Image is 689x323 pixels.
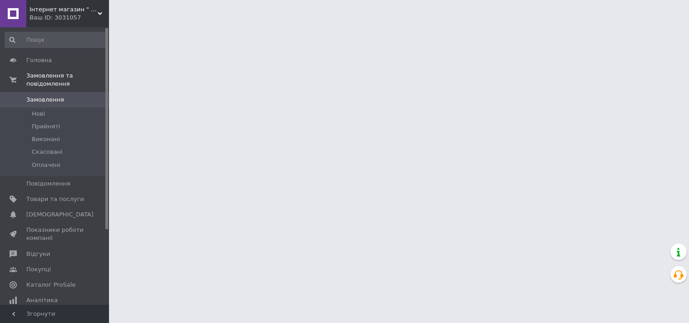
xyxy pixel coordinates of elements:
[32,148,63,156] span: Скасовані
[30,5,98,14] span: Інтернет магазин " Korvet "
[32,161,60,169] span: Оплачені
[26,72,109,88] span: Замовлення та повідомлення
[26,250,50,258] span: Відгуки
[32,135,60,143] span: Виконані
[26,210,94,219] span: [DEMOGRAPHIC_DATA]
[26,281,75,289] span: Каталог ProSale
[26,180,70,188] span: Повідомлення
[26,195,84,203] span: Товари та послуги
[26,56,52,64] span: Головна
[5,32,107,48] input: Пошук
[30,14,109,22] div: Ваш ID: 3031057
[26,265,51,274] span: Покупці
[26,96,64,104] span: Замовлення
[32,122,60,131] span: Прийняті
[26,226,84,242] span: Показники роботи компанії
[26,296,58,304] span: Аналітика
[32,110,45,118] span: Нові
